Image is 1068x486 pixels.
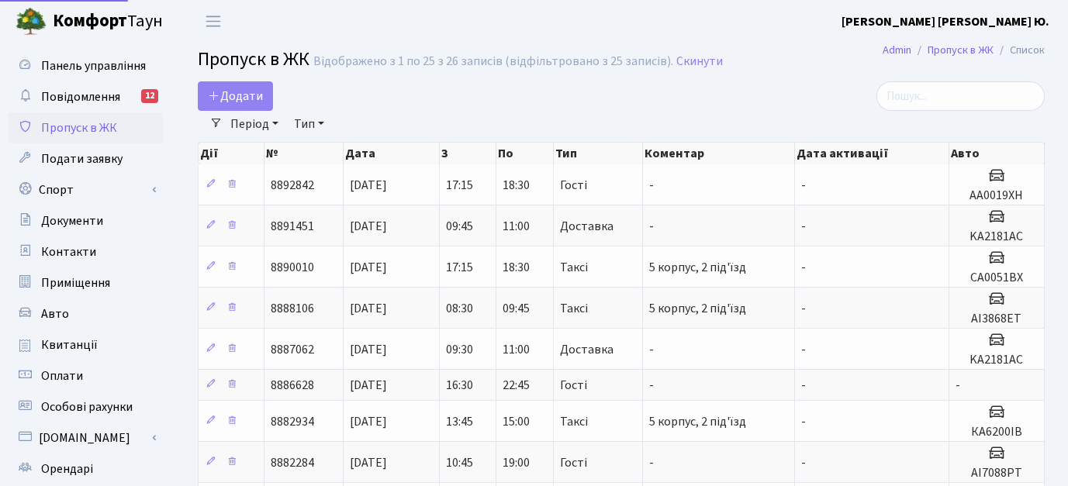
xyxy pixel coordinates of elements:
[440,143,497,164] th: З
[41,88,120,105] span: Повідомлення
[271,341,314,358] span: 8887062
[503,377,530,394] span: 22:45
[503,259,530,276] span: 18:30
[198,81,273,111] a: Додати
[560,343,613,356] span: Доставка
[8,205,163,236] a: Документи
[344,143,440,164] th: Дата
[446,177,473,194] span: 17:15
[446,454,473,471] span: 10:45
[8,174,163,205] a: Спорт
[496,143,554,164] th: По
[446,341,473,358] span: 09:30
[8,360,163,391] a: Оплати
[956,466,1038,481] h5: АІ7088РТ
[41,336,98,353] span: Квитанції
[956,188,1038,203] h5: АА0019ХН
[271,300,314,317] span: 8888106
[8,267,163,298] a: Приміщення
[503,177,530,194] span: 18:30
[649,377,654,394] span: -
[41,150,123,167] span: Подати заявку
[8,391,163,422] a: Особові рахунки
[956,229,1038,244] h5: KA2181AC
[643,143,795,164] th: Коментар
[271,377,314,394] span: 8886628
[350,413,387,430] span: [DATE]
[41,243,96,260] span: Контакти
[801,300,806,317] span: -
[956,353,1038,367] h5: KA2181AC
[350,177,387,194] span: [DATE]
[649,454,654,471] span: -
[446,259,473,276] span: 17:15
[560,457,587,469] span: Гості
[41,398,133,415] span: Особові рахунки
[842,13,1049,30] b: [PERSON_NAME] [PERSON_NAME] Ю.
[956,425,1038,439] h5: КА6200IB
[208,88,263,105] span: Додати
[199,143,264,164] th: Дії
[350,377,387,394] span: [DATE]
[41,119,117,136] span: Пропуск в ЖК
[8,298,163,329] a: Авто
[141,89,158,103] div: 12
[560,415,588,428] span: Таксі
[8,112,163,143] a: Пропуск в ЖК
[801,413,806,430] span: -
[801,341,806,358] span: -
[560,220,613,233] span: Доставка
[350,218,387,235] span: [DATE]
[956,271,1038,285] h5: CA0051BX
[649,259,746,276] span: 5 корпус, 2 під'їзд
[264,143,344,164] th: №
[41,212,103,229] span: Документи
[8,81,163,112] a: Повідомлення12
[41,57,146,74] span: Панель управління
[956,312,1038,326] h5: AI3868ET
[560,261,588,274] span: Таксі
[313,54,673,69] div: Відображено з 1 по 25 з 26 записів (відфільтровано з 25 записів).
[649,218,654,235] span: -
[560,179,587,191] span: Гості
[446,377,473,394] span: 16:30
[8,329,163,360] a: Квитанції
[8,50,163,81] a: Панель управління
[503,300,530,317] span: 09:45
[8,236,163,267] a: Контакти
[503,218,530,235] span: 11:00
[41,274,110,291] span: Приміщення
[503,341,530,358] span: 11:00
[8,453,163,484] a: Орендарі
[271,218,314,235] span: 8891451
[53,9,163,35] span: Таун
[560,379,587,391] span: Гості
[801,218,806,235] span: -
[41,367,83,384] span: Оплати
[801,177,806,194] span: -
[949,143,1045,164] th: Авто
[288,111,330,137] a: Тип
[801,454,806,471] span: -
[8,143,163,174] a: Подати заявку
[554,143,643,164] th: Тип
[53,9,127,33] b: Комфорт
[560,302,588,315] span: Таксі
[446,218,473,235] span: 09:45
[446,413,473,430] span: 13:45
[224,111,285,137] a: Період
[350,341,387,358] span: [DATE]
[8,422,163,453] a: [DOMAIN_NAME]
[198,46,309,73] span: Пропуск в ЖК
[649,177,654,194] span: -
[350,300,387,317] span: [DATE]
[649,300,746,317] span: 5 корпус, 2 під'їзд
[41,460,93,477] span: Орендарі
[271,413,314,430] span: 8882934
[795,143,949,164] th: Дата активації
[649,413,746,430] span: 5 корпус, 2 під'їзд
[194,9,233,34] button: Переключити навігацію
[503,413,530,430] span: 15:00
[801,19,1052,106] div: Опитування щодо паркування в ЖК «Комфорт Таун»
[41,305,69,322] span: Авто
